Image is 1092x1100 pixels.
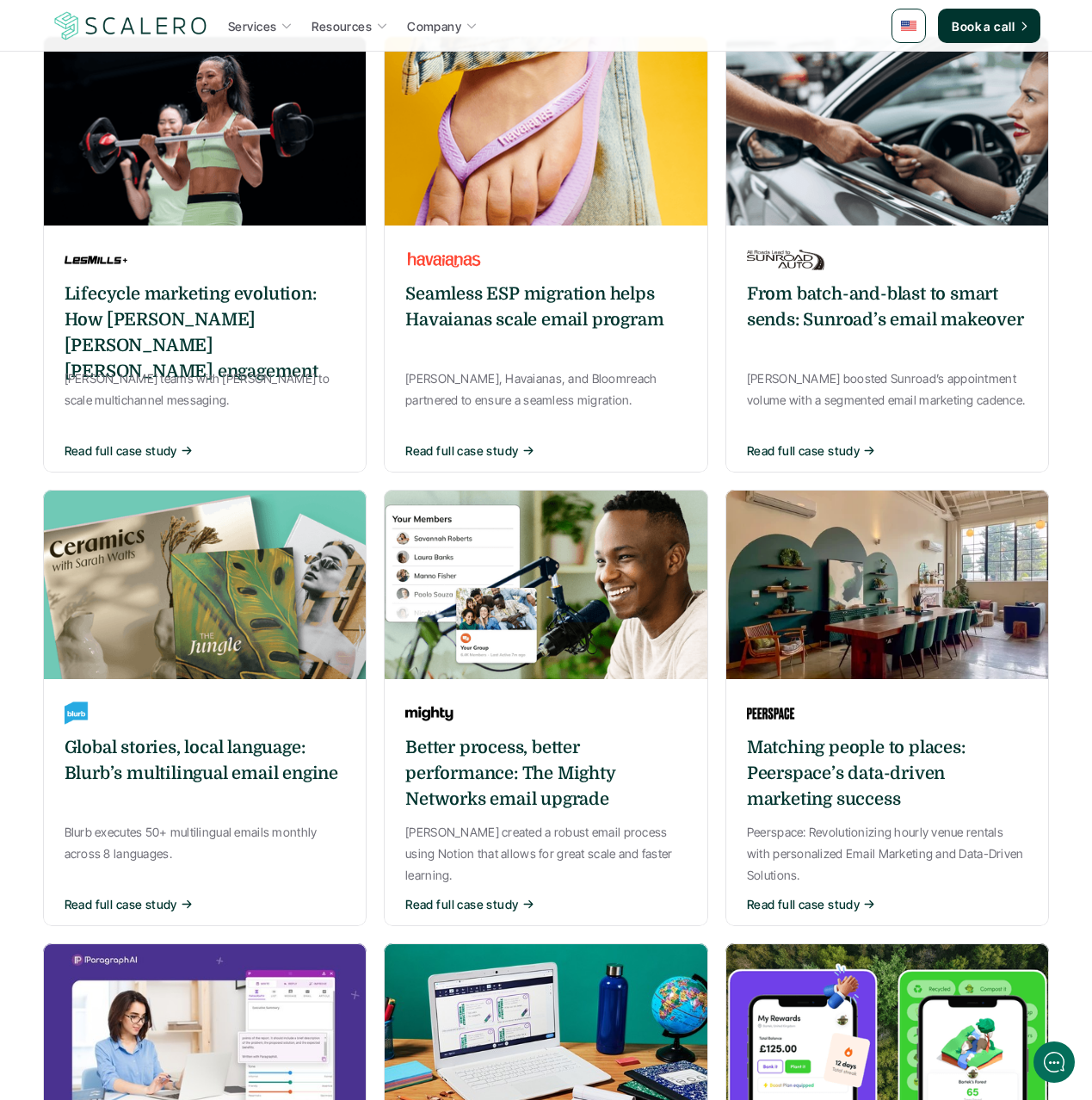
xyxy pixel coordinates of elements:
[725,490,1050,679] img: A production set featuring two musicians
[65,895,346,913] button: Read full case study
[43,490,367,679] img: Three books placed together with different covers
[405,735,687,813] h6: Better process, better performance: The Mighty Networks email upgrade
[725,36,1050,473] a: From batch-and-blast to smart sends: Sunroad’s email makeover[PERSON_NAME] boosted Sunroad’s appo...
[43,490,367,926] a: Three books placed together with different coversGlobal stories, local language: Blurb’s multilin...
[26,114,318,197] h2: Let us know if we can help with lifecycle marketing.
[111,238,207,252] span: New conversation
[725,490,1050,926] a: A production set featuring two musiciansMatching people to places: Peerspace’s data-driven market...
[407,17,461,35] p: Company
[384,490,708,679] img: Mobile interface of a community hub and a picture of a woman
[43,36,367,473] a: Lifecycle marketing evolution: How [PERSON_NAME] [PERSON_NAME] [PERSON_NAME] engagement[PERSON_NA...
[747,735,1028,813] h6: Matching people to places: Peerspace’s data-driven marketing success
[65,281,346,385] h6: Lifecycle marketing evolution: How [PERSON_NAME] [PERSON_NAME] [PERSON_NAME] engagement
[747,821,1028,887] p: Peerspace: Revolutionizing hourly venue rentals with personalized Email Marketing and Data-Driven...
[747,442,1028,460] button: Read full case study
[65,735,346,787] h6: Global stories, local language: Blurb’s multilingual email engine
[1033,1041,1075,1083] iframe: gist-messenger-bubble-iframe
[384,36,708,473] a: Seamless ESP migration helps Havaianas scale email program[PERSON_NAME], Havaianas, and Bloomreac...
[144,602,218,613] span: We run on Gist
[65,442,346,460] button: Read full case study
[65,821,346,864] p: Blurb executes 50+ multilingual emails monthly across 8 languages.
[312,17,372,35] p: Resources
[384,490,708,926] a: Mobile interface of a community hub and a picture of a womanBetter process, better performance: T...
[405,442,687,460] button: Read full case study
[747,895,1028,913] button: Read full case study
[228,17,276,35] p: Services
[405,368,687,411] p: [PERSON_NAME], Havaianas, and Bloomreach partnered to ensure a seamless migration.
[938,9,1040,43] a: Book a call
[405,442,518,460] p: Read full case study
[952,17,1015,35] p: Book a call
[747,895,860,913] p: Read full case study
[65,368,346,411] p: [PERSON_NAME] teams with [PERSON_NAME] to scale multichannel messaging.
[405,281,687,333] h6: Seamless ESP migration helps Havaianas scale email program
[405,895,687,913] button: Read full case study
[27,228,318,263] button: New conversation
[747,442,860,460] p: Read full case study
[747,368,1028,411] p: [PERSON_NAME] boosted Sunroad’s appointment volume with a segmented email marketing cadence.
[405,821,687,887] p: [PERSON_NAME] created a robust email process using Notion that allows for great scale and faster ...
[747,281,1028,333] h6: From batch-and-blast to smart sends: Sunroad’s email makeover
[405,895,518,913] p: Read full case study
[65,895,177,913] p: Read full case study
[26,83,318,111] h1: Hi! Welcome to [GEOGRAPHIC_DATA].
[52,9,210,42] img: Scalero company logotype
[65,442,177,460] p: Read full case study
